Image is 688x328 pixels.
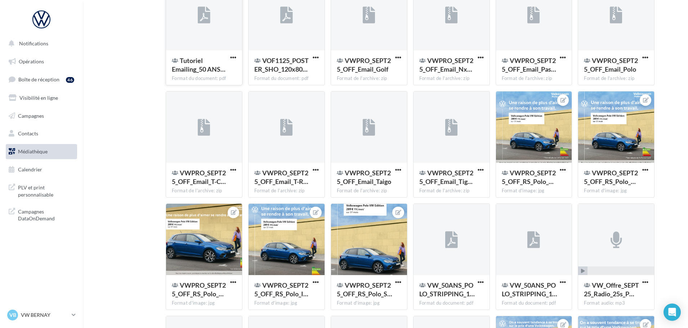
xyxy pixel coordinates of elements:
[172,281,226,298] span: VWPRO_SEPT25_OFF_RS_Polo_GMB-POLO-E1
[419,169,473,185] span: VWPRO_SEPT25_OFF_Email_Tiguan
[4,126,79,141] a: Contacts
[419,57,473,73] span: VWPRO_SEPT25_OFF_Email_NxTayron
[337,169,391,185] span: VWPRO_SEPT25_OFF_Email_Taigo
[337,57,391,73] span: VWPRO_SEPT25_OFF_Email_Golf
[18,76,59,82] span: Boîte de réception
[502,300,566,306] div: Format du document: pdf
[584,281,639,298] span: VW_Offre_SEPT25_Radio_25s_POLO_LOM1
[419,188,484,194] div: Format de l'archive: zip
[337,300,401,306] div: Format d'image: jpg
[337,281,392,298] span: VWPRO_SEPT25_OFF_RS_Polo_STORY
[419,75,484,82] div: Format de l'archive: zip
[4,162,79,177] a: Calendrier
[502,169,556,185] span: VWPRO_SEPT25_OFF_RS_Polo_CARRE
[584,188,648,194] div: Format d'image: jpg
[254,57,309,73] span: VOF1125_POSTER_SHO_120x80_POLO_HD.pdf
[18,207,74,222] span: Campagnes DataOnDemand
[18,112,44,118] span: Campagnes
[19,58,44,64] span: Opérations
[254,188,319,194] div: Format de l'archive: zip
[6,308,77,322] a: VB VW BERNAY
[4,90,79,105] a: Visibilité en ligne
[664,304,681,321] div: Open Intercom Messenger
[584,169,638,185] span: VWPRO_SEPT25_OFF_RS_Polo_GMB-720x720
[4,36,76,51] button: Notifications
[18,166,42,172] span: Calendrier
[66,77,74,83] div: 46
[254,75,319,82] div: Format du document: pdf
[4,54,79,69] a: Opérations
[172,188,236,194] div: Format de l'archive: zip
[419,300,484,306] div: Format du document: pdf
[4,180,79,201] a: PLV et print personnalisable
[4,204,79,225] a: Campagnes DataOnDemand
[172,75,236,82] div: Format du document: pdf
[18,183,74,198] span: PLV et print personnalisable
[4,144,79,159] a: Médiathèque
[9,311,16,319] span: VB
[21,311,69,319] p: VW BERNAY
[502,57,556,73] span: VWPRO_SEPT25_OFF_Email_Passat
[4,108,79,123] a: Campagnes
[502,75,566,82] div: Format de l'archive: zip
[18,148,48,154] span: Médiathèque
[19,95,58,101] span: Visibilité en ligne
[584,57,638,73] span: VWPRO_SEPT25_OFF_Email_Polo
[4,72,79,87] a: Boîte de réception46
[419,281,475,298] span: VW_50ANS_POLO_STRIPPING_10000X400mm_Blc_HD
[172,169,226,185] span: VWPRO_SEPT25_OFF_Email_T-Cross
[584,75,648,82] div: Format de l'archive: zip
[254,300,319,306] div: Format d'image: jpg
[19,40,48,46] span: Notifications
[254,281,308,298] span: VWPRO_SEPT25_OFF_RS_Polo_INSTA
[584,300,648,306] div: Format audio: mp3
[337,75,401,82] div: Format de l'archive: zip
[18,130,38,136] span: Contacts
[172,300,236,306] div: Format d'image: jpg
[254,169,308,185] span: VWPRO_SEPT25_OFF_Email_T-Roc
[172,57,225,73] span: Tutoriel Emailing_50 ANS POLO
[502,281,557,298] span: VW_50ANS_POLO_STRIPPING_10000X400mm_Noir_HD
[337,188,401,194] div: Format de l'archive: zip
[502,188,566,194] div: Format d'image: jpg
